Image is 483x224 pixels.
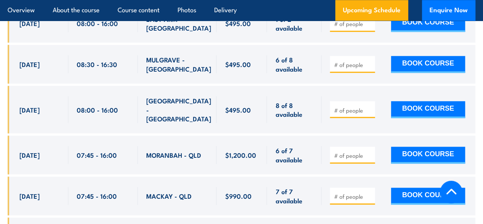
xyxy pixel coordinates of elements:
[275,187,313,205] span: 7 of 7 available
[334,61,372,69] input: # of people
[19,60,40,69] span: [DATE]
[391,188,465,204] button: BOOK COURSE
[225,150,256,159] span: $1,200.00
[225,19,250,28] span: $495.00
[275,15,313,33] span: 1 of 2 available
[225,60,250,69] span: $495.00
[146,55,211,73] span: MULGRAVE - [GEOGRAPHIC_DATA]
[391,147,465,164] button: BOOK COURSE
[334,106,372,114] input: # of people
[275,146,313,164] span: 6 of 7 available
[334,193,372,200] input: # of people
[334,20,372,28] input: # of people
[77,60,117,69] span: 08:30 - 16:30
[334,152,372,159] input: # of people
[391,101,465,118] button: BOOK COURSE
[77,150,117,159] span: 07:45 - 16:00
[146,191,192,200] span: MACKAY - QLD
[275,55,313,73] span: 6 of 8 available
[19,19,40,28] span: [DATE]
[275,101,313,119] span: 8 of 8 available
[225,191,251,200] span: $990.00
[391,56,465,73] button: BOOK COURSE
[19,150,40,159] span: [DATE]
[146,150,201,159] span: MORANBAH - QLD
[19,191,40,200] span: [DATE]
[146,96,211,123] span: [GEOGRAPHIC_DATA] - [GEOGRAPHIC_DATA]
[146,15,211,33] span: EAST ARM - [GEOGRAPHIC_DATA]
[225,105,250,114] span: $495.00
[391,15,465,32] button: BOOK COURSE
[19,105,40,114] span: [DATE]
[77,191,117,200] span: 07:45 - 16:00
[77,105,118,114] span: 08:00 - 16:00
[77,19,118,28] span: 08:00 - 16:00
